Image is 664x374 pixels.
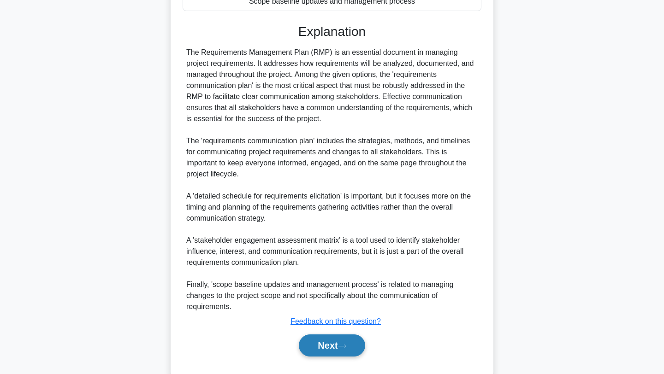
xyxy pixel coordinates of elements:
[290,317,381,325] a: Feedback on this question?
[186,47,478,312] div: The Requirements Management Plan (RMP) is an essential document in managing project requirements....
[188,24,476,40] h3: Explanation
[299,334,365,356] button: Next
